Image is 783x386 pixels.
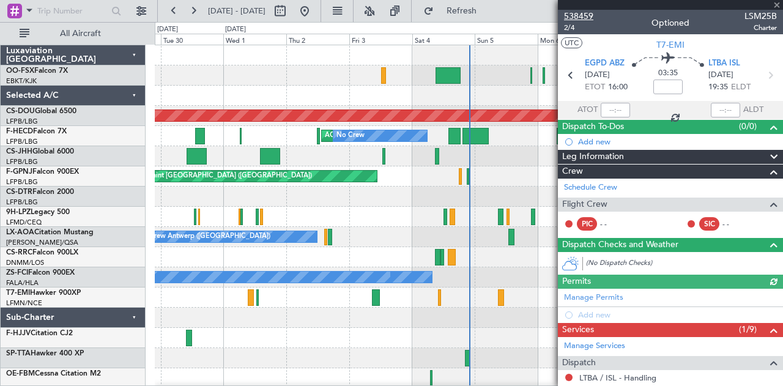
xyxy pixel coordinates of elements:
span: LSM25B [744,10,777,23]
div: - - [600,218,628,229]
div: Optioned [651,17,689,29]
button: Refresh [418,1,491,21]
button: All Aircraft [13,24,133,43]
a: Manage Services [564,340,625,352]
span: OE-FBM [6,370,35,377]
div: [DATE] [157,24,178,35]
span: Crew [562,165,583,179]
a: LFPB/LBG [6,157,38,166]
a: CS-JHHGlobal 6000 [6,148,74,155]
a: CS-DTRFalcon 2000 [6,188,74,196]
a: Schedule Crew [564,182,617,194]
span: Leg Information [562,150,624,164]
a: T7-EMIHawker 900XP [6,289,81,297]
span: ETOT [585,81,605,94]
a: F-HECDFalcon 7X [6,128,67,135]
a: SP-TTAHawker 400 XP [6,350,84,357]
span: Services [562,323,594,337]
div: AOG Maint Paris ([GEOGRAPHIC_DATA]) [325,127,453,145]
span: OO-FSX [6,67,34,75]
a: 9H-LPZLegacy 500 [6,209,70,216]
a: LTBA / ISL - Handling [579,373,656,383]
a: LFPB/LBG [6,117,38,126]
span: ELDT [731,81,751,94]
span: [DATE] - [DATE] [208,6,265,17]
span: SP-TTA [6,350,31,357]
span: (1/9) [739,323,757,336]
span: LX-AOA [6,229,34,236]
span: 538459 [564,10,593,23]
span: EGPD ABZ [585,58,625,70]
a: LFPB/LBG [6,137,38,146]
span: ZS-FCI [6,269,28,277]
div: - - [722,218,750,229]
span: Dispatch [562,356,596,370]
div: No Crew [336,127,365,145]
div: Planned Maint [GEOGRAPHIC_DATA] ([GEOGRAPHIC_DATA]) [119,167,312,185]
a: OE-FBMCessna Citation M2 [6,370,101,377]
a: DNMM/LOS [6,258,44,267]
span: F-HECD [6,128,33,135]
input: Trip Number [37,2,108,20]
div: Mon 6 [538,34,601,45]
div: Fri 3 [349,34,412,45]
div: (No Dispatch Checks) [586,258,783,271]
span: CS-RRC [6,249,32,256]
div: PIC [577,217,597,231]
div: SIC [699,217,719,231]
span: Dispatch To-Dos [562,120,624,134]
span: Flight Crew [562,198,607,212]
a: [PERSON_NAME]/QSA [6,238,78,247]
a: LFMD/CEQ [6,218,42,227]
div: [DATE] [225,24,246,35]
div: Tue 30 [161,34,224,45]
span: 16:00 [608,81,628,94]
span: F-GPNJ [6,168,32,176]
div: Sat 4 [412,34,475,45]
a: ZS-FCIFalcon 900EX [6,269,75,277]
span: Dispatch Checks and Weather [562,238,678,252]
span: T7-EMI [6,289,30,297]
span: LTBA ISL [708,58,740,70]
span: 03:35 [658,67,678,80]
span: [DATE] [708,69,733,81]
span: (0/0) [739,120,757,133]
span: 9H-LPZ [6,209,31,216]
a: CS-DOUGlobal 6500 [6,108,76,115]
div: Sun 5 [475,34,538,45]
a: LFPB/LBG [6,177,38,187]
a: LX-AOACitation Mustang [6,229,94,236]
div: No Crew Antwerp ([GEOGRAPHIC_DATA]) [138,228,270,246]
a: CS-RRCFalcon 900LX [6,249,78,256]
span: T7-EMI [656,39,685,51]
span: All Aircraft [32,29,129,38]
span: CS-DOU [6,108,35,115]
span: CS-DTR [6,188,32,196]
span: 19:35 [708,81,728,94]
div: Wed 1 [223,34,286,45]
span: ATOT [577,104,598,116]
a: F-HJJVCitation CJ2 [6,330,73,337]
div: Add new [578,136,777,147]
a: F-GPNJFalcon 900EX [6,168,79,176]
div: Thu 2 [286,34,349,45]
a: OO-FSXFalcon 7X [6,67,68,75]
a: LFPB/LBG [6,198,38,207]
span: F-HJJV [6,330,31,337]
a: FALA/HLA [6,278,39,288]
a: EBKT/KJK [6,76,37,86]
span: Refresh [436,7,488,15]
span: CS-JHH [6,148,32,155]
span: Charter [744,23,777,33]
span: ALDT [743,104,763,116]
a: LFMN/NCE [6,299,42,308]
span: [DATE] [585,69,610,81]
